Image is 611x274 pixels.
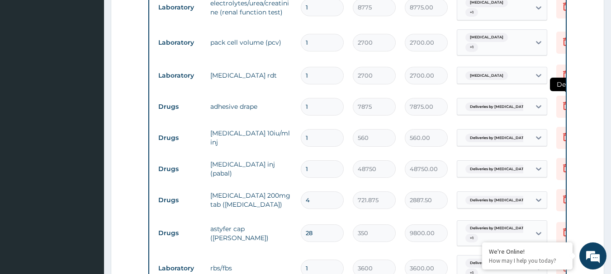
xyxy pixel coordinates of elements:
[148,5,170,26] div: Minimize live chat window
[154,225,206,241] td: Drugs
[465,8,478,17] span: + 1
[154,98,206,115] td: Drugs
[206,98,296,116] td: adhesive drape
[465,224,532,233] span: Deliveries by [MEDICAL_DATA]
[206,220,296,247] td: astyfer cap ([PERSON_NAME])
[465,165,532,174] span: Deliveries by [MEDICAL_DATA]
[206,33,296,51] td: pack cell volume (pcv)
[154,130,206,146] td: Drugs
[154,161,206,177] td: Drugs
[206,66,296,84] td: [MEDICAL_DATA] rdt
[47,51,152,62] div: Chat with us now
[465,71,508,80] span: [MEDICAL_DATA]
[465,33,508,42] span: [MEDICAL_DATA]
[154,192,206,209] td: Drugs
[465,43,478,52] span: + 1
[5,180,172,212] textarea: Type your message and hit 'Enter'
[154,34,206,51] td: Laboratory
[465,259,532,268] span: Deliveries by [MEDICAL_DATA]
[52,80,125,172] span: We're online!
[465,134,532,143] span: Deliveries by [MEDICAL_DATA]
[550,78,584,91] span: Delete
[206,186,296,214] td: [MEDICAL_DATA] 200mg tab ([MEDICAL_DATA])
[206,155,296,182] td: [MEDICAL_DATA] inj (pabal)
[17,45,37,68] img: d_794563401_company_1708531726252_794563401
[489,247,566,255] div: We're Online!
[465,102,532,111] span: Deliveries by [MEDICAL_DATA]
[489,257,566,265] p: How may I help you today?
[465,196,532,205] span: Deliveries by [MEDICAL_DATA]
[465,234,478,243] span: + 1
[206,124,296,151] td: [MEDICAL_DATA] 10iu/ml inj
[154,67,206,84] td: Laboratory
